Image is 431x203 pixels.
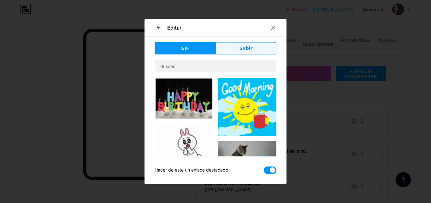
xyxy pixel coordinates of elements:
font: Subir [239,46,253,51]
font: Hacer de este un enlace destacado [155,167,228,172]
img: Gihpy [155,125,213,175]
button: Subir [215,42,276,54]
button: GIF [155,42,215,54]
img: Gihpy [155,78,213,120]
font: GIF [181,46,189,51]
img: Gihpy [218,78,276,136]
font: Editar [167,25,181,31]
img: Gihpy [218,141,276,185]
input: Buscar [155,60,276,72]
